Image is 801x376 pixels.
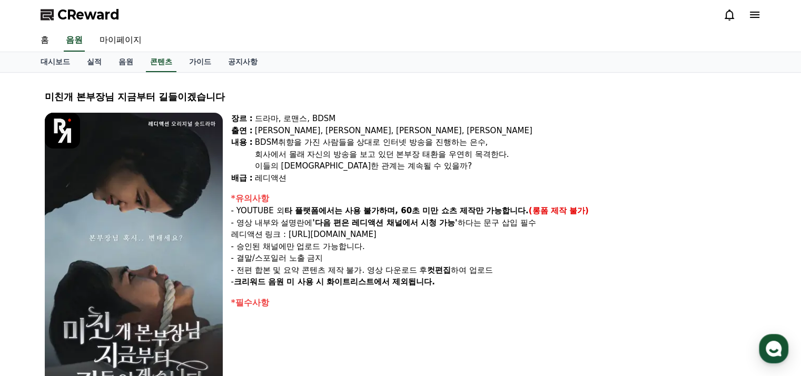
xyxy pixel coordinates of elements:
div: [PERSON_NAME], [PERSON_NAME], [PERSON_NAME], [PERSON_NAME] [255,125,757,137]
div: 미친개 본부장님 지금부터 길들이겠습니다 [45,90,757,104]
p: 레디액션 링크 : [URL][DOMAIN_NAME] [231,229,757,241]
a: CReward [41,6,120,23]
strong: 크리워드 음원 미 사용 시 화이트리스트에서 제외됩니다. [234,277,435,286]
a: 대시보드 [32,52,78,72]
a: 음원 [64,29,85,52]
span: 대화 [96,305,109,313]
a: 홈 [3,289,70,315]
p: - 승인된 채널에만 업로드 가능합니다. [231,241,757,253]
a: 공지사항 [220,52,266,72]
a: 음원 [110,52,142,72]
p: - 전편 합본 및 요약 콘텐츠 제작 불가. 영상 다운로드 후 하여 업로드 [231,264,757,276]
p: - 영상 내부와 설명란에 하다는 문구 삽입 필수 [231,217,757,229]
img: logo [45,113,81,149]
strong: '다음 편은 레디액션 채널에서 시청 가능' [312,218,457,227]
strong: 컷편집 [427,265,451,275]
a: 콘텐츠 [146,52,176,72]
p: - YOUTUBE 외 [231,205,757,217]
div: 이들의 [DEMOGRAPHIC_DATA]한 관계는 계속될 수 있을까? [255,160,757,172]
a: 설정 [136,289,202,315]
div: 레디액션 [255,172,757,184]
span: 홈 [33,304,39,313]
div: BDSM취향을 가진 사람들을 상대로 인터넷 방송을 진행하는 은수, [255,136,757,149]
a: 가이드 [181,52,220,72]
div: 회사에서 몰래 자신의 방송을 보고 있던 본부장 태환을 우연히 목격한다. [255,149,757,161]
div: *필수사항 [231,296,757,309]
div: *유의사항 [231,192,757,205]
p: - 결말/스포일러 노출 금지 [231,252,757,264]
p: - [231,276,757,288]
div: 배급 : [231,172,253,184]
a: 마이페이지 [91,29,150,52]
a: 대화 [70,289,136,315]
span: 설정 [163,304,175,313]
div: 내용 : [231,136,253,172]
a: 실적 [78,52,110,72]
div: 장르 : [231,113,253,125]
div: 출연 : [231,125,253,137]
strong: 타 플랫폼에서는 사용 불가하며, 60초 미만 쇼츠 제작만 가능합니다. [284,206,529,215]
strong: (롱폼 제작 불가) [529,206,589,215]
span: CReward [57,6,120,23]
div: 드라마, 로맨스, BDSM [255,113,757,125]
a: 홈 [32,29,57,52]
